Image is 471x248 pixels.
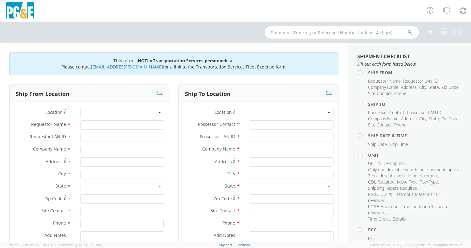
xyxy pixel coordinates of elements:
span: Possessor LAN ID [407,110,441,115]
li: , [368,167,460,179]
li: , [368,84,399,90]
span: State [429,84,439,90]
span: Ship Date [368,141,387,147]
a: Support [219,242,232,247]
span: City [58,171,66,176]
span: PCC [368,235,376,241]
span: City [419,116,426,122]
span: Phone [394,122,407,128]
li: , [368,179,395,185]
li: , [401,116,418,122]
li: , [368,122,393,128]
h3: Ship From Location [16,91,69,97]
span: Copyright © [DATE]-[DATE] Agistix Inc., All Rights Reserved [370,242,464,247]
a: [EMAIL_ADDRESS][DOMAIN_NAME] [91,64,163,70]
span: Address [401,84,417,90]
span: Phone [53,220,66,226]
span: , [21,242,22,247]
h3: Ship To Location [185,91,231,97]
li: , [368,191,460,204]
li: , [401,84,418,90]
span: Phone [394,90,407,96]
h4: PCC [368,227,462,232]
li: , [368,78,402,84]
span: Tow Type [420,179,438,185]
h4: Ship From [368,70,462,75]
span: Requestor LAN ID [30,134,66,139]
span: Zip Code [441,84,459,90]
li: , [368,160,381,167]
span: City [419,84,426,90]
span: Requestor Name [368,78,401,84]
h4: Ship To [368,102,462,106]
span: Address [401,116,417,122]
span: Move Type [397,179,418,185]
li: , [419,116,427,122]
span: Zip Code [441,116,459,122]
li: , [441,116,460,122]
span: City [227,171,235,176]
span: Fill out each form listed below [357,61,462,67]
span: State [225,183,235,189]
span: Site Contact [368,122,392,128]
li: , [368,90,393,97]
span: Company Name [33,146,66,152]
span: Zip Code [44,196,63,201]
span: Site Contact [368,90,392,96]
li: , [429,116,440,122]
span: Address [215,159,232,164]
span: State [429,116,439,122]
li: , [368,110,405,116]
span: Add Notes [44,232,66,238]
li: , [368,141,388,147]
span: Requestor Name [31,121,66,127]
span: Site Contact [41,208,66,213]
u: NOT [138,58,147,64]
span: Possessor Contact [198,121,235,127]
span: Zip Code [214,196,232,201]
li: , [397,179,419,185]
h4: Ship Date & Time [368,133,462,138]
span: Server: - [7,242,22,247]
span: Ship Time [389,141,408,147]
span: master, [DATE] 10:25:00 [63,242,101,247]
span: Client: 2025.18.0-37e85b1 [23,242,101,247]
span: Company Name [368,84,399,90]
li: , [383,160,406,167]
span: Only one driveable vehicle per shipment, up to 3 not driveable vehicle per shipment [368,167,458,179]
span: Phone [222,220,235,226]
span: Address [46,159,63,164]
a: Feedback [236,242,252,247]
span: Description [383,160,405,166]
img: pge-logo-06675f144f4cfa6a6814.png [5,2,35,20]
span: Time Critical Details [368,216,406,222]
span: Possessor LAN ID [200,134,235,139]
li: , [368,116,399,122]
span: Location [45,109,63,115]
li: , [368,204,460,216]
li: , [420,179,439,185]
span: Company Name [202,146,235,152]
li: , [441,84,460,90]
li: , [429,84,440,90]
span: Location [215,109,232,115]
b: Transportation Services personnel [153,58,226,64]
span: Site Contact [211,208,235,213]
li: , [368,185,418,191]
h4: Unit [368,153,462,157]
li: , [403,78,439,84]
span: Possessor Contact [368,110,404,115]
div: This form is for use. Please contact for a link to the Transportation Services Fleet Expense form. [9,52,338,75]
li: , [419,84,427,90]
span: Requestor LAN ID [403,78,438,84]
li: , [407,110,442,116]
span: Shipping Papers Required [368,185,417,191]
span: Company Name [368,116,399,122]
span: PG&E DOT's Hazardous Materials 101 reviewed [368,191,441,203]
span: Add Notes [214,232,235,238]
input: Shipment, Tracking or Reference Number (at least 4 chars) [265,26,419,39]
span: Unit # [368,160,380,166]
span: CDL Required [368,179,395,185]
span: PG&E Hazardous Transportation Tailboard reviewed [368,204,448,216]
span: State [55,183,66,189]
